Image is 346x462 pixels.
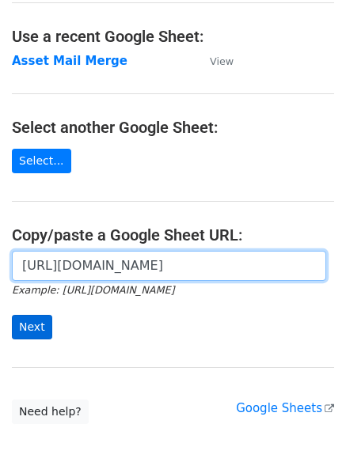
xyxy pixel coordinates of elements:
a: View [194,54,234,68]
input: Paste your Google Sheet URL here [12,251,326,281]
small: Example: [URL][DOMAIN_NAME] [12,284,174,296]
h4: Copy/paste a Google Sheet URL: [12,225,334,244]
small: View [210,55,234,67]
a: Google Sheets [236,401,334,415]
a: Need help? [12,400,89,424]
a: Select... [12,149,71,173]
a: Asset Mail Merge [12,54,127,68]
input: Next [12,315,52,339]
h4: Use a recent Google Sheet: [12,27,334,46]
h4: Select another Google Sheet: [12,118,334,137]
iframe: Chat Widget [267,386,346,462]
